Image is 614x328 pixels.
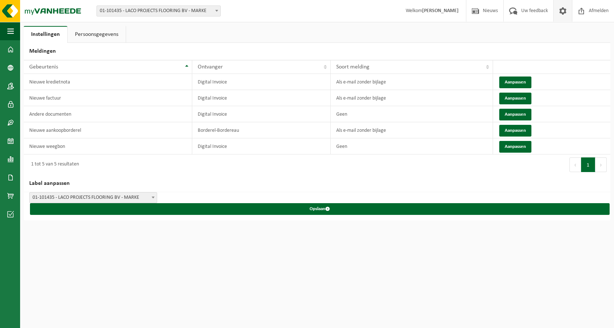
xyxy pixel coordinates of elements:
h2: Label aanpassen [24,175,610,192]
td: Nieuwe weegbon [24,138,192,154]
button: Previous [569,157,581,172]
strong: [PERSON_NAME] [422,8,459,14]
span: 01-101435 - LACO PROJECTS FLOORING BV - MARKE [97,6,220,16]
td: Digital Invoice [192,90,331,106]
td: Digital Invoice [192,74,331,90]
span: Soort melding [336,64,369,70]
span: 01-101435 - LACO PROJECTS FLOORING BV - MARKE [29,192,157,203]
td: Nieuwe kredietnota [24,74,192,90]
span: Gebeurtenis [29,64,58,70]
td: Geen [331,138,493,154]
td: Digital Invoice [192,106,331,122]
td: Als e-mail zonder bijlage [331,122,493,138]
td: Als e-mail zonder bijlage [331,90,493,106]
div: 1 tot 5 van 5 resultaten [27,158,79,171]
button: Aanpassen [499,77,531,88]
td: Geen [331,106,493,122]
td: Digital Invoice [192,138,331,154]
h2: Meldingen [24,43,610,60]
button: Aanpassen [499,125,531,137]
button: Next [595,157,607,172]
a: Instellingen [24,26,67,43]
td: Nieuwe factuur [24,90,192,106]
td: Andere documenten [24,106,192,122]
button: Aanpassen [499,109,531,120]
td: Als e-mail zonder bijlage [331,74,493,90]
td: Nieuwe aankoopborderel [24,122,192,138]
button: 1 [581,157,595,172]
button: Aanpassen [499,141,531,153]
a: Persoonsgegevens [68,26,126,43]
span: Ontvanger [198,64,223,70]
button: Aanpassen [499,93,531,104]
td: Borderel-Bordereau [192,122,331,138]
span: 01-101435 - LACO PROJECTS FLOORING BV - MARKE [30,193,157,203]
button: Opslaan [30,203,610,215]
span: 01-101435 - LACO PROJECTS FLOORING BV - MARKE [96,5,221,16]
